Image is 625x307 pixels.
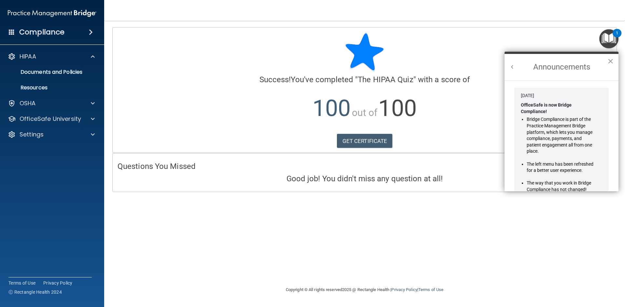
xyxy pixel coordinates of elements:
[118,162,612,171] h4: Questions You Missed
[4,84,93,91] p: Resources
[8,289,62,295] span: Ⓒ Rectangle Health 2024
[509,64,516,70] button: Back to Resource Center Home
[521,102,573,114] strong: OfficeSafe is now Bridge Compliance!
[8,115,95,123] a: OfficeSafe University
[527,116,597,155] li: Bridge Compliance is part of the Practice Management Bridge platform, which lets you manage compl...
[20,131,44,138] p: Settings
[527,180,597,193] li: The way that you work in Bridge Compliance has not changed!
[118,174,612,183] h4: Good job! You didn't miss any question at all!
[418,287,443,292] a: Terms of Use
[337,134,393,148] a: GET CERTIFICATE
[118,75,612,84] h4: You've completed " " with a score of
[358,75,413,84] span: The HIPAA Quiz
[8,7,96,20] img: PMB logo
[4,69,93,75] p: Documents and Policies
[599,29,618,48] button: Open Resource Center, 1 new notification
[607,56,614,66] button: Close
[521,93,602,99] div: [DATE]
[8,131,95,138] a: Settings
[378,95,416,122] span: 100
[20,115,81,123] p: OfficeSafe University
[505,54,618,81] h2: Announcements
[246,279,483,300] div: Copyright © All rights reserved 2025 @ Rectangle Health | |
[505,52,618,191] div: Resource Center
[8,99,95,107] a: OSHA
[19,28,64,37] h4: Compliance
[345,32,384,71] img: blue-star-rounded.9d042014.png
[312,95,351,122] span: 100
[616,33,618,42] div: 1
[352,107,378,118] span: out of
[259,75,291,84] span: Success!
[20,53,36,60] p: HIPAA
[8,280,35,286] a: Terms of Use
[20,99,36,107] p: OSHA
[8,53,95,60] a: HIPAA
[391,287,417,292] a: Privacy Policy
[43,280,73,286] a: Privacy Policy
[527,161,597,174] li: The left menu has been refreshed for a better user experience.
